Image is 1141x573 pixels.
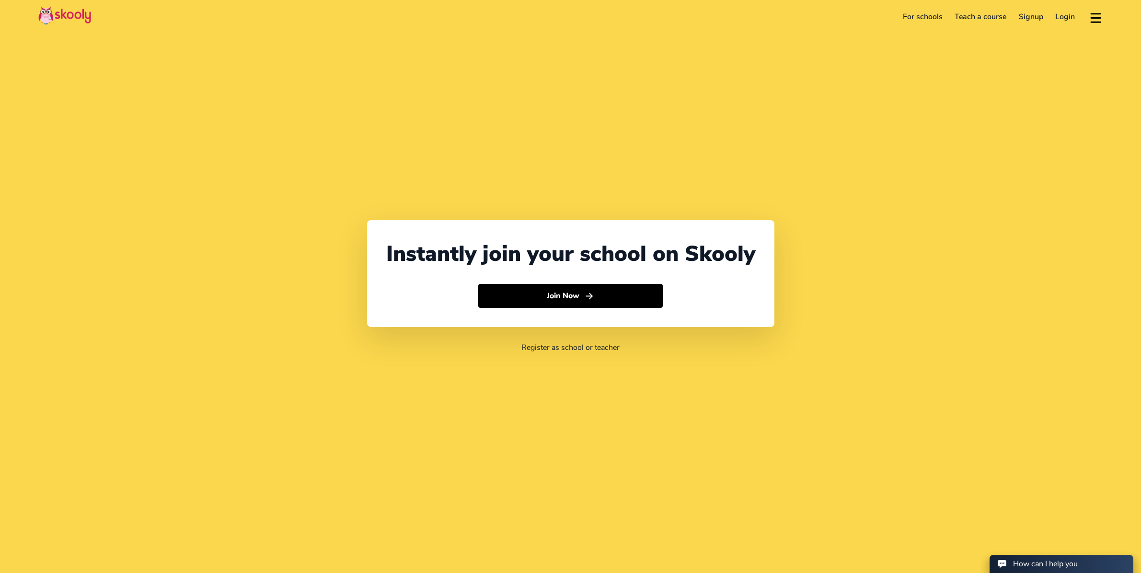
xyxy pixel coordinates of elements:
div: Instantly join your school on Skooly [386,239,755,269]
ion-icon: arrow forward outline [584,291,594,301]
a: Teach a course [948,9,1013,24]
a: Login [1049,9,1082,24]
a: Register as school or teacher [521,342,620,353]
img: Skooly [38,6,91,25]
a: For schools [897,9,949,24]
a: Signup [1013,9,1049,24]
button: menu outline [1089,9,1103,25]
button: Join Nowarrow forward outline [478,284,663,308]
